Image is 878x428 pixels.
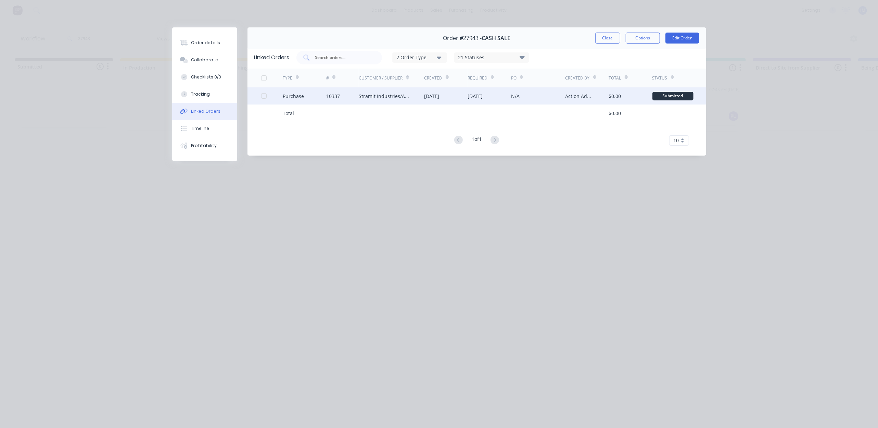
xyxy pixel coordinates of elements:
div: 10337 [326,93,340,100]
div: Submitted [652,92,694,100]
div: Total [609,75,621,81]
span: 10 [674,137,679,144]
div: $0.00 [609,93,621,100]
div: Timeline [191,125,209,132]
div: Stramit Industries/Asm Acc 31105 [359,93,410,100]
div: Linked Orders [191,108,220,114]
div: Customer / Supplier [359,75,403,81]
button: Profitability [172,137,237,154]
div: 21 Statuses [454,54,529,61]
div: Required [468,75,487,81]
input: Search orders... [315,54,371,61]
div: 2 Order Type [396,54,442,61]
button: Linked Orders [172,103,237,120]
div: TYPE [283,75,292,81]
div: # [326,75,329,81]
span: Order #27943 - [443,35,482,41]
div: Total [283,110,294,117]
div: Created By [565,75,590,81]
div: Status [652,75,667,81]
div: [DATE] [468,93,483,100]
span: CASH SALE [482,35,510,41]
button: Timeline [172,120,237,137]
div: Checklists 0/0 [191,74,221,80]
div: PO [511,75,517,81]
div: Collaborate [191,57,218,63]
div: Tracking [191,91,210,97]
button: Edit Order [665,33,699,44]
button: 2 Order Type [392,52,447,63]
button: Tracking [172,86,237,103]
div: N/A [511,93,520,100]
div: $0.00 [609,110,621,117]
div: [DATE] [424,93,439,100]
button: Options [626,33,660,44]
div: Purchase [283,93,304,100]
button: Order details [172,34,237,51]
div: 1 of 1 [472,135,482,145]
div: Profitability [191,143,217,149]
div: Created [424,75,442,81]
button: Checklists 0/0 [172,69,237,86]
button: Collaborate [172,51,237,69]
div: Action Admin [565,93,595,100]
div: Order details [191,40,220,46]
div: Linked Orders [254,53,290,62]
button: Close [595,33,620,44]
